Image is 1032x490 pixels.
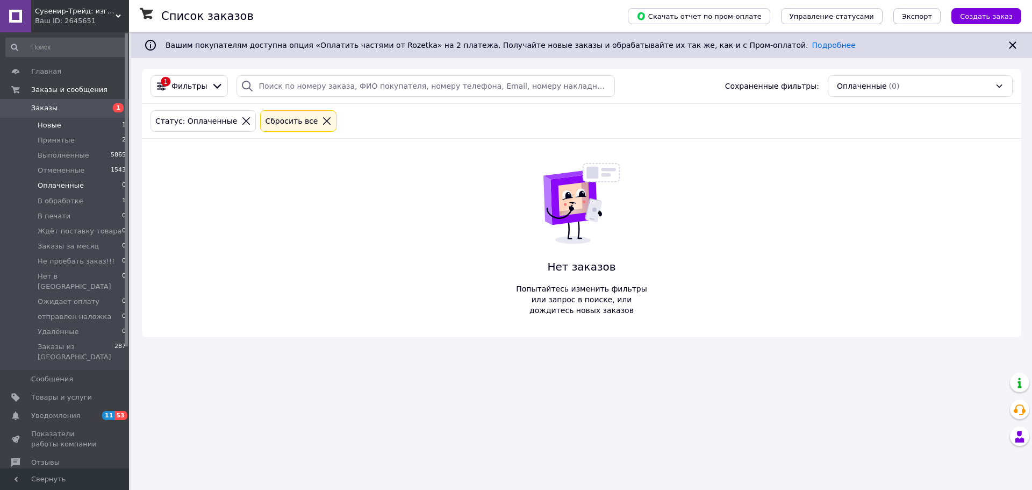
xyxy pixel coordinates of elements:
[38,211,70,221] span: В печати
[38,226,122,236] span: Ждёт поставку товара
[511,283,653,316] span: Попытайтесь изменить фильтры или запрос в поиске, или дождитесь новых заказов
[31,103,58,113] span: Заказы
[31,374,73,384] span: Сообщения
[38,181,84,190] span: Оплаченные
[153,115,239,127] div: Статус: Оплаченные
[122,136,126,145] span: 2
[113,103,124,112] span: 1
[122,257,126,266] span: 0
[889,82,900,90] span: (0)
[837,81,887,91] span: Оплаченные
[35,16,129,26] div: Ваш ID: 2645651
[122,327,126,337] span: 0
[941,11,1021,20] a: Создать заказ
[111,166,126,175] span: 1543
[166,41,856,49] span: Вашим покупателям доступна опция «Оплатить частями от Rozetka» на 2 платежа. Получайте новые зака...
[171,81,207,91] span: Фильтры
[812,41,856,49] a: Подробнее
[790,12,874,20] span: Управление статусами
[161,10,254,23] h1: Список заказов
[781,8,883,24] button: Управление статусами
[111,151,126,160] span: 5865
[38,257,114,266] span: Не проебать заказ!!!
[38,297,99,307] span: Ожидает оплату
[31,67,61,76] span: Главная
[893,8,941,24] button: Экспорт
[902,12,932,20] span: Экспорт
[31,458,60,467] span: Отзывы
[122,242,126,251] span: 0
[122,196,126,206] span: 1
[31,429,99,449] span: Показатели работы компании
[38,166,84,175] span: Отмененные
[114,342,126,361] span: 287
[122,120,126,130] span: 1
[31,393,92,402] span: Товары и услуги
[725,81,819,91] span: Сохраненные фильтры:
[38,136,75,145] span: Принятые
[38,120,61,130] span: Новые
[951,8,1021,24] button: Создать заказ
[122,297,126,307] span: 0
[38,312,111,322] span: отправлен наложка
[236,75,615,97] input: Поиск по номеру заказа, ФИО покупателя, номеру телефона, Email, номеру накладной
[263,115,320,127] div: Сбросить все
[122,312,126,322] span: 0
[511,259,653,275] span: Нет заказов
[960,12,1013,20] span: Создать заказ
[122,181,126,190] span: 0
[38,196,83,206] span: В обработке
[5,38,127,57] input: Поиск
[35,6,116,16] span: Сувенир-Трейд: изготовление и продажа сувенирной и печатной продукции.
[38,242,99,251] span: Заказы за месяц
[102,411,114,420] span: 11
[31,85,107,95] span: Заказы и сообщения
[636,11,762,21] span: Скачать отчет по пром-оплате
[628,8,770,24] button: Скачать отчет по пром-оплате
[38,327,78,337] span: Удалённые
[31,411,80,421] span: Уведомления
[122,211,126,221] span: 0
[122,272,126,291] span: 0
[114,411,127,420] span: 53
[122,226,126,236] span: 0
[38,272,122,291] span: Нет в [GEOGRAPHIC_DATA]
[38,151,89,160] span: Выполненные
[38,342,114,361] span: Заказы из [GEOGRAPHIC_DATA]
